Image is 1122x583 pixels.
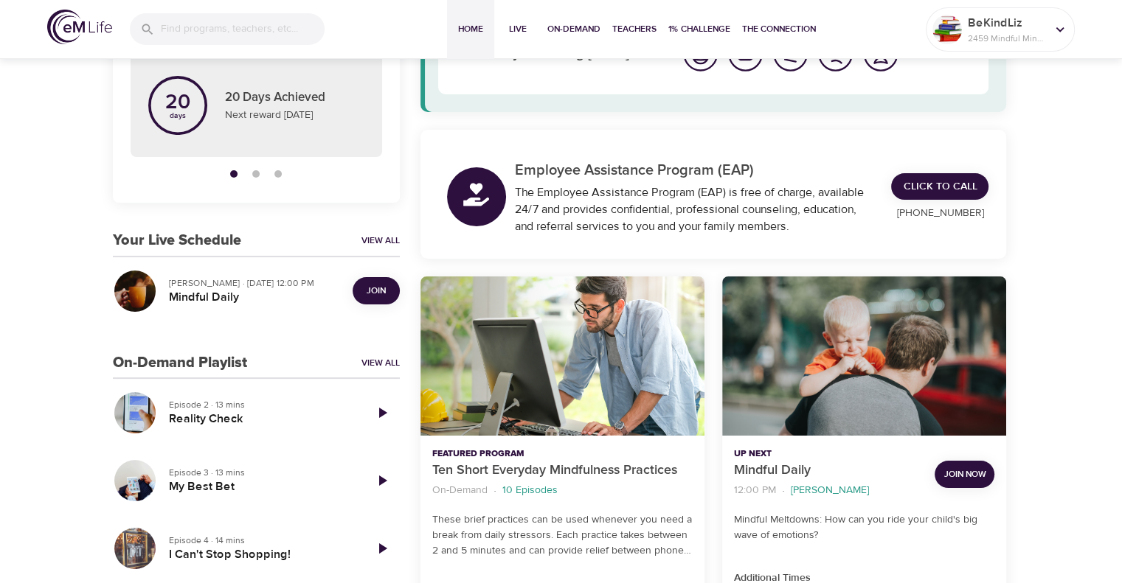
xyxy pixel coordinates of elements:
p: 10 Episodes [502,483,558,498]
button: Join Now [935,461,994,488]
h5: Reality Check [169,411,353,427]
p: Episode 3 · 13 mins [169,466,353,479]
nav: breadcrumb [734,481,923,500]
p: Mindful Daily [734,461,923,481]
p: Next reward [DATE] [225,108,364,123]
span: Join Now [943,467,986,482]
button: Join [353,277,400,304]
p: BeKindLiz [968,14,1046,32]
p: On-Demand [432,483,488,498]
h3: Your Live Schedule [113,232,241,249]
span: Live [500,21,536,37]
h3: On-Demand Playlist [113,355,247,371]
span: On-Demand [547,21,600,37]
p: Ten Short Everyday Mindfulness Practices [432,461,693,481]
img: Remy Sharp [932,15,962,44]
p: Up Next [734,447,923,461]
p: [PERSON_NAME] [791,483,869,498]
h5: I Can't Stop Shopping! [169,547,353,562]
a: View All [361,357,400,369]
a: Play Episode [364,395,400,430]
p: Episode 4 · 14 mins [169,534,353,547]
p: 12:00 PM [734,483,776,498]
a: View All [361,234,400,247]
p: [PHONE_NUMBER] [891,206,988,221]
input: Find programs, teachers, etc... [161,13,325,45]
p: [PERSON_NAME] · [DATE] 12:00 PM [169,276,341,290]
span: Teachers [612,21,657,37]
span: The Connection [742,21,816,37]
button: Reality Check [113,391,157,435]
p: Employee Assistance Program (EAP) [515,159,874,181]
span: Home [453,21,488,37]
button: Mindful Daily [722,276,1006,436]
p: 2459 Mindful Minutes [968,32,1046,45]
p: Featured Program [432,447,693,461]
a: Play Episode [364,463,400,498]
a: Play Episode [364,531,400,566]
div: The Employee Assistance Program (EAP) is free of charge, available 24/7 and provides confidential... [515,184,874,235]
button: Ten Short Everyday Mindfulness Practices [420,276,704,436]
h5: My Best Bet [169,479,353,495]
p: days [165,113,190,119]
p: These brief practices can be used whenever you need a break from daily stressors. Each practice t... [432,512,693,559]
a: Click to Call [891,173,988,200]
p: Episode 2 · 13 mins [169,398,353,411]
nav: breadcrumb [432,481,693,500]
img: logo [47,10,112,44]
li: · [494,481,496,500]
span: 1% Challenge [668,21,730,37]
span: Join [367,283,386,299]
p: 20 Days Achieved [225,88,364,108]
button: My Best Bet [113,458,157,503]
li: · [782,481,785,500]
h5: Mindful Daily [169,290,341,305]
p: Mindful Meltdowns: How can you ride your child's big wave of emotions? [734,512,994,543]
span: Click to Call [903,178,977,196]
p: 20 [165,92,190,113]
button: I Can't Stop Shopping! [113,526,157,570]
